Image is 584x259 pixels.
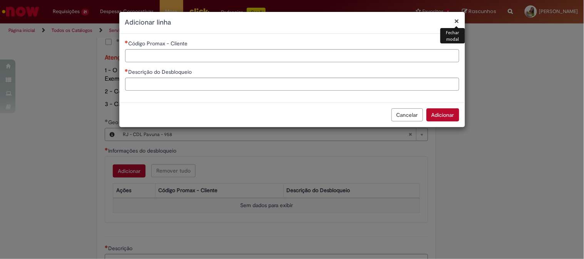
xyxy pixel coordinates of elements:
[455,17,459,25] button: Fechar modal
[440,28,465,43] div: Fechar modal
[125,49,459,62] input: Código Promax - Cliente
[125,18,459,28] h2: Adicionar linha
[427,108,459,121] button: Adicionar
[125,78,459,91] input: Descrição do Desbloqueio
[125,69,129,72] span: Necessários
[129,40,189,47] span: Código Promax - Cliente
[125,40,129,43] span: Necessários
[392,108,423,121] button: Cancelar
[129,68,194,75] span: Descrição do Desbloqueio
